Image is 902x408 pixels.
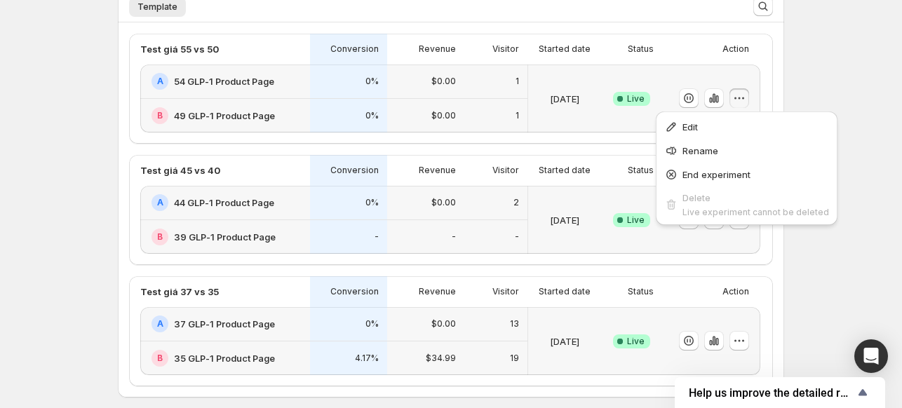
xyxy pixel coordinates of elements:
[174,230,276,244] h2: 39 GLP-1 Product Page
[628,43,654,55] p: Status
[682,121,698,132] span: Edit
[174,317,275,331] h2: 37 GLP-1 Product Page
[689,384,871,401] button: Show survey - Help us improve the detailed report for A/B campaigns
[157,110,163,121] h2: B
[628,165,654,176] p: Status
[365,76,379,87] p: 0%
[539,286,591,297] p: Started date
[722,286,749,297] p: Action
[516,76,519,87] p: 1
[660,163,833,186] button: End experiment
[174,196,274,210] h2: 44 GLP-1 Product Page
[660,187,833,222] button: DeleteLive experiment cannot be deleted
[157,318,163,329] h2: A
[510,318,519,329] p: 13
[510,353,519,364] p: 19
[550,334,579,348] p: [DATE]
[539,43,591,55] p: Started date
[137,1,177,13] span: Template
[492,286,519,297] p: Visitor
[627,336,645,347] span: Live
[365,197,379,208] p: 0%
[330,286,379,297] p: Conversion
[627,93,645,104] span: Live
[682,169,750,180] span: End experiment
[431,110,456,121] p: $0.00
[174,74,274,88] h2: 54 GLP-1 Product Page
[355,353,379,364] p: 4.17%
[550,92,579,106] p: [DATE]
[660,116,833,138] button: Edit
[660,140,833,162] button: Rename
[140,42,219,56] p: Test giá 55 vs 50
[330,43,379,55] p: Conversion
[157,231,163,243] h2: B
[431,76,456,87] p: $0.00
[174,109,275,123] h2: 49 GLP-1 Product Page
[627,215,645,226] span: Live
[431,318,456,329] p: $0.00
[492,43,519,55] p: Visitor
[330,165,379,176] p: Conversion
[682,191,829,205] div: Delete
[157,76,163,87] h2: A
[452,231,456,243] p: -
[854,339,888,373] div: Open Intercom Messenger
[157,197,163,208] h2: A
[516,110,519,121] p: 1
[419,165,456,176] p: Revenue
[419,43,456,55] p: Revenue
[539,165,591,176] p: Started date
[682,145,718,156] span: Rename
[550,213,579,227] p: [DATE]
[375,231,379,243] p: -
[140,163,220,177] p: Test giá 45 vs 40
[365,110,379,121] p: 0%
[492,165,519,176] p: Visitor
[140,285,219,299] p: Test giá 37 vs 35
[628,286,654,297] p: Status
[682,207,829,217] span: Live experiment cannot be deleted
[513,197,519,208] p: 2
[157,353,163,364] h2: B
[689,386,854,400] span: Help us improve the detailed report for A/B campaigns
[722,43,749,55] p: Action
[174,351,275,365] h2: 35 GLP-1 Product Page
[515,231,519,243] p: -
[426,353,456,364] p: $34.99
[365,318,379,329] p: 0%
[431,197,456,208] p: $0.00
[419,286,456,297] p: Revenue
